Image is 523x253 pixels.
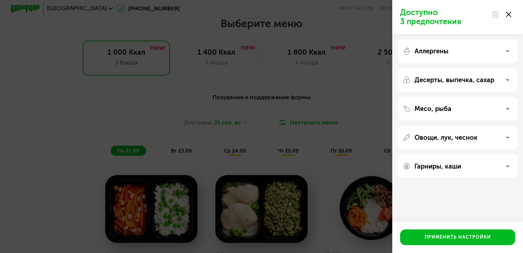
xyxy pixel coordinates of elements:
p: Десерты, выпечка, сахар [414,76,494,84]
p: Аллергены [414,47,448,55]
button: Применить настройки [400,229,515,245]
p: Овощи, лук, чеснок [414,134,478,141]
p: Доступно 3 предпочтения [400,8,488,26]
div: Применить настройки [425,234,491,241]
p: Гарниры, каши [414,162,461,170]
p: Мясо, рыба [414,105,451,113]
